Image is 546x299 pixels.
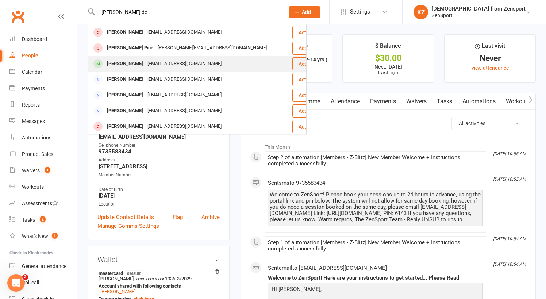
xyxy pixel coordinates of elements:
[289,6,320,18] button: Add
[7,274,25,292] iframe: Intercom live chat
[9,7,27,26] a: Clubworx
[99,178,220,184] strong: -
[97,222,159,230] a: Manage Comms Settings
[105,27,145,38] div: [PERSON_NAME]
[145,74,224,85] div: [EMAIL_ADDRESS][DOMAIN_NAME]
[155,43,269,53] div: [PERSON_NAME][EMAIL_ADDRESS][DOMAIN_NAME]
[432,12,526,19] div: ZenSport
[22,102,40,108] div: Reports
[9,228,77,245] a: What's New1
[9,195,77,212] a: Assessments
[97,213,154,222] a: Update Contact Details
[105,106,145,116] div: [PERSON_NAME]
[268,180,325,186] span: Sent sms to 9735583434
[270,285,481,295] p: Hi [PERSON_NAME],
[99,142,220,149] div: Cellphone Number
[292,26,328,39] button: Actions
[99,270,216,276] strong: mastercard
[22,85,45,91] div: Payments
[475,41,505,54] div: Last visit
[375,41,401,54] div: $ Balance
[292,73,328,86] button: Actions
[99,163,220,170] strong: [STREET_ADDRESS]
[493,177,526,182] i: [DATE] 10:55 AM
[22,36,47,42] div: Dashboard
[100,289,135,294] a: [PERSON_NAME]
[22,135,51,141] div: Automations
[9,258,77,275] a: General attendance kiosk mode
[268,275,483,281] div: Welcome to ZenSport! Here are your instructions to get started... Please Read
[177,276,192,281] span: 3/2029
[493,262,526,267] i: [DATE] 10:54 AM
[292,104,328,118] button: Actions
[250,139,526,151] li: This Month
[40,216,46,222] span: 2
[145,106,224,116] div: [EMAIL_ADDRESS][DOMAIN_NAME]
[493,151,526,156] i: [DATE] 10:55 AM
[295,93,326,110] a: Comms
[99,192,220,199] strong: [DATE]
[99,157,220,164] div: Address
[22,233,48,239] div: What's New
[22,69,42,75] div: Calendar
[414,5,428,19] div: KZ
[99,134,220,140] strong: [EMAIL_ADDRESS][DOMAIN_NAME]
[22,217,35,223] div: Tasks
[22,184,44,190] div: Workouts
[135,276,175,281] span: xxxx xxxx xxxx 1036
[9,31,77,47] a: Dashboard
[99,172,220,179] div: Member Number
[401,93,432,110] a: Waivers
[22,151,53,157] div: Product Sales
[9,97,77,113] a: Reports
[268,239,483,252] div: Step 1 of automation [Members - Z-Blitz] New Member Welcome + Instructions completed successfully
[9,275,77,291] a: Roll call
[22,274,28,280] span: 2
[105,58,145,69] div: [PERSON_NAME]
[96,7,280,17] input: Search...
[99,201,220,208] div: Location
[173,213,183,222] a: Flag
[22,280,39,285] div: Roll call
[9,80,77,97] a: Payments
[22,200,58,206] div: Assessments
[268,265,387,271] span: Sent email to [EMAIL_ADDRESS][DOMAIN_NAME]
[493,236,526,241] i: [DATE] 10:54 AM
[52,233,58,239] span: 1
[9,130,77,146] a: Automations
[9,64,77,80] a: Calendar
[501,93,535,110] a: Workouts
[22,118,45,124] div: Messages
[302,9,311,15] span: Add
[457,93,501,110] a: Automations
[472,65,509,71] a: view attendance
[270,192,481,223] div: Welcome to ZenSport! Please book your sessions up to 24 hours in advance, using the portal link a...
[9,179,77,195] a: Workouts
[349,64,427,76] p: Next: [DATE] Last: n/a
[9,47,77,64] a: People
[451,54,529,62] div: Never
[97,256,220,264] h3: Wallet
[350,4,370,20] span: Settings
[45,167,50,173] span: 1
[268,154,483,167] div: Step 2 of automation [Members - Z-Blitz] New Member Welcome + Instructions completed successfully
[99,186,220,193] div: Date of Birth
[99,148,220,155] strong: 9735583434
[105,90,145,100] div: [PERSON_NAME]
[292,42,328,55] button: Actions
[432,93,457,110] a: Tasks
[292,57,328,70] button: Actions
[365,93,401,110] a: Payments
[201,213,220,222] a: Archive
[349,54,427,62] div: $30.00
[432,5,526,12] div: [DEMOGRAPHIC_DATA] from Zensport
[292,89,328,102] button: Actions
[9,212,77,228] a: Tasks 2
[145,27,224,38] div: [EMAIL_ADDRESS][DOMAIN_NAME]
[22,53,38,58] div: People
[292,120,328,133] button: Actions
[9,113,77,130] a: Messages
[145,90,224,100] div: [EMAIL_ADDRESS][DOMAIN_NAME]
[105,121,145,132] div: [PERSON_NAME]
[22,263,66,269] div: General attendance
